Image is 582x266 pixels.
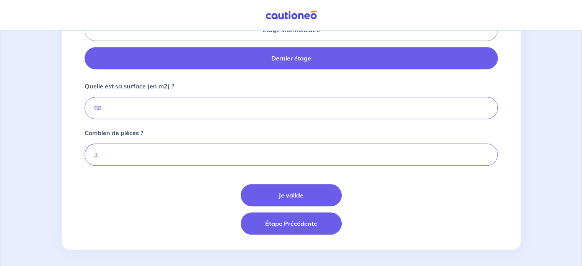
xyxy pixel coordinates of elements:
button: Étape Précédente [241,212,342,235]
button: Je valide [241,184,342,206]
label: Dernier étage [85,47,498,69]
input: Ex : 67 [85,97,498,119]
p: Quelle est sa surface (en m2) ? [85,82,174,91]
img: Cautioneo [262,10,320,20]
input: Ex: 1 [85,144,498,166]
p: Combien de pièces ? [85,128,143,137]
